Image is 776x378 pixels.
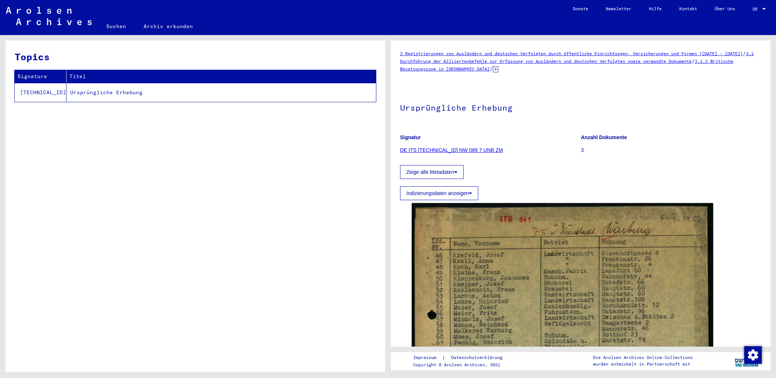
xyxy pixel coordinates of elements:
p: Die Arolsen Archives Online-Collections [593,354,693,361]
b: Anzahl Dokumente [581,134,627,140]
p: wurden entwickelt in Partnerschaft mit [593,361,693,367]
td: Ursprüngliche Erhebung [66,83,376,102]
p: 3 [581,146,761,154]
a: Archiv erkunden [135,18,202,35]
a: Datenschutzerklärung [445,354,511,362]
b: Signatur [400,134,421,140]
td: [TECHNICAL_ID] [15,83,66,102]
h1: Ursprüngliche Erhebung [400,91,761,123]
span: / [743,50,746,57]
a: DE ITS [TECHNICAL_ID] NW 089 7 UNB ZM [400,147,503,153]
span: / [692,58,695,64]
th: Titel [66,70,376,83]
button: Indizierungsdaten anzeigen [400,186,478,200]
img: Zustimmung ändern [744,346,762,364]
p: Copyright © Arolsen Archives, 2021 [413,362,511,368]
h3: Topics [15,50,376,64]
img: yv_logo.png [733,352,761,370]
span: / [490,65,493,72]
a: Suchen [98,18,135,35]
a: Impressum [413,354,442,362]
a: 2 Registrierungen von Ausländern und deutschen Verfolgten durch öffentliche Einrichtungen, Versic... [400,51,743,56]
img: Arolsen_neg.svg [6,7,92,25]
button: Zeige alle Metadaten [400,165,464,179]
span: DE [753,7,761,12]
div: | [413,354,511,362]
th: Signature [15,70,66,83]
div: Zustimmung ändern [744,346,761,363]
